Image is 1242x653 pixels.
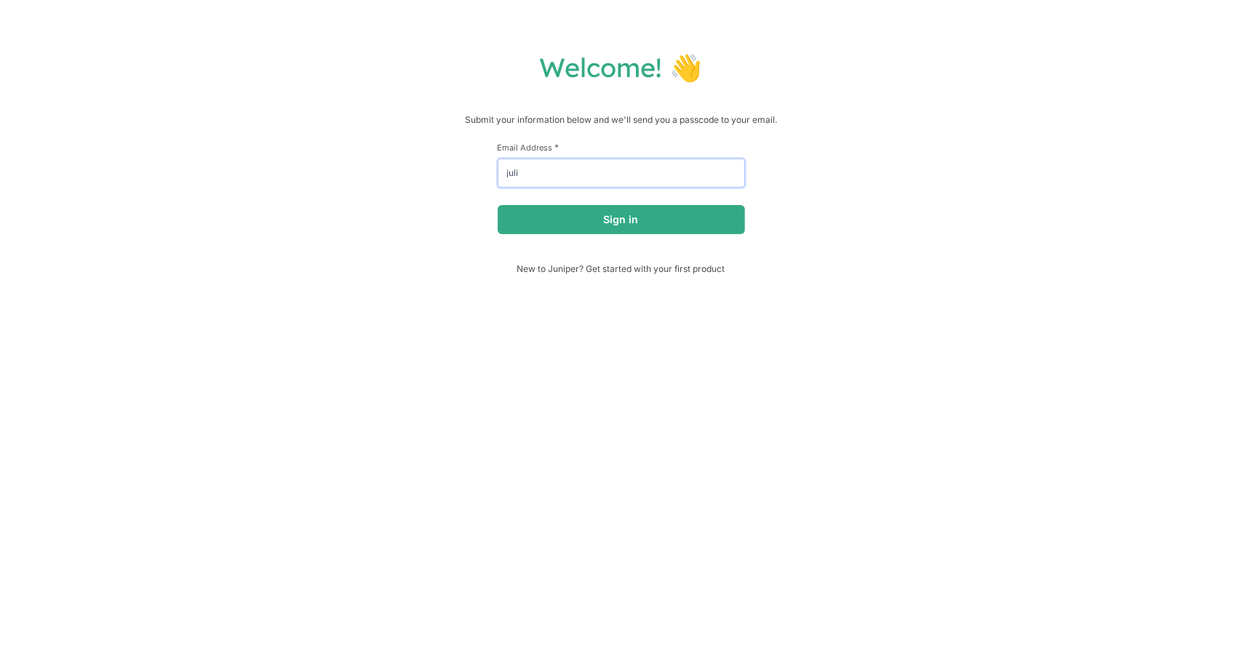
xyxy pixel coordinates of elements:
[498,205,745,234] button: Sign in
[15,51,1227,84] h1: Welcome! 👋
[498,263,745,274] span: New to Juniper? Get started with your first product
[555,142,560,153] span: This field is required.
[498,159,745,188] input: email@example.com
[498,142,745,153] label: Email Address
[15,113,1227,127] p: Submit your information below and we'll send you a passcode to your email.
